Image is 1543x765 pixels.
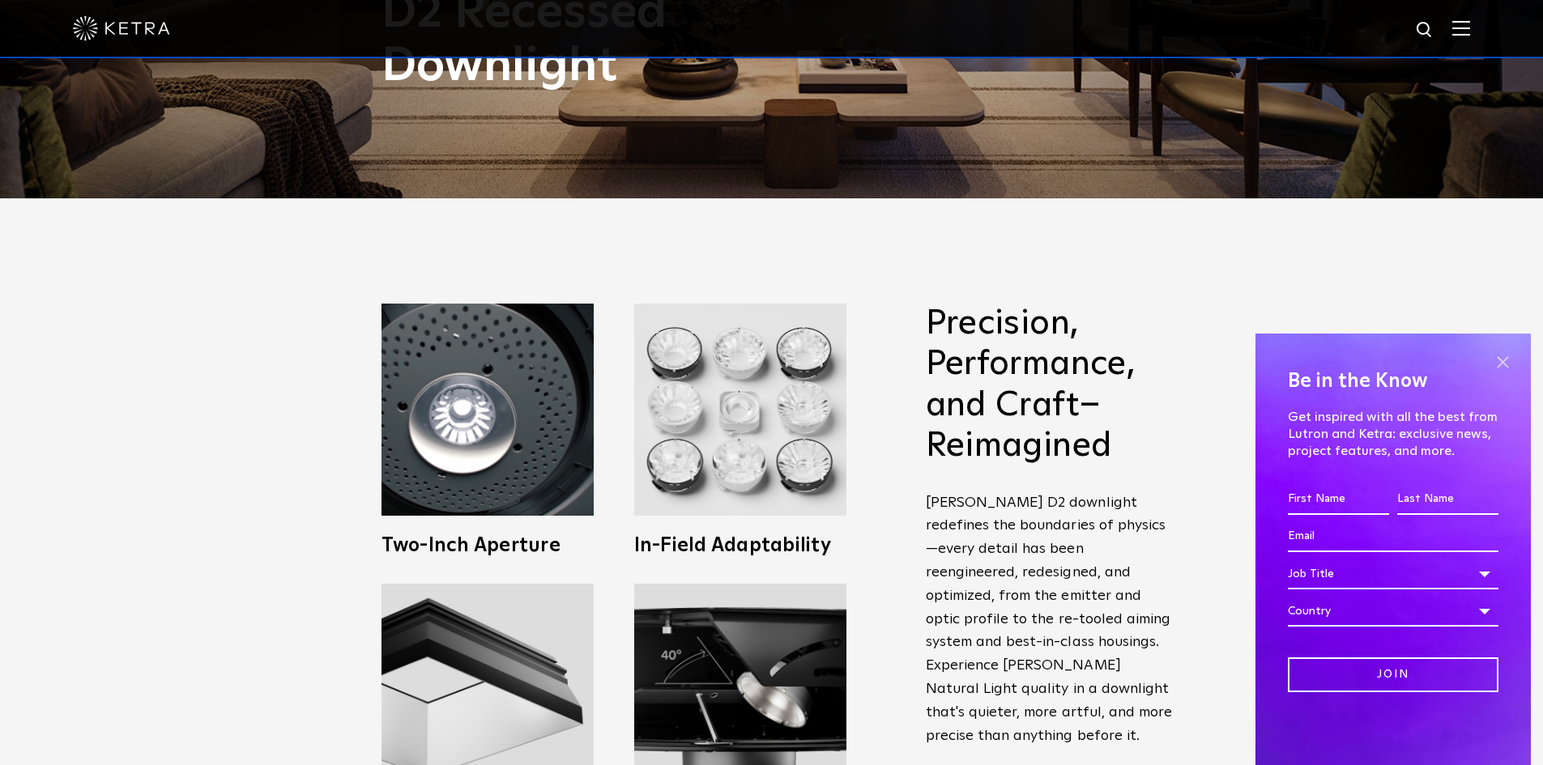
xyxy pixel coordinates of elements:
img: Ketra 2 [381,304,594,516]
div: Country [1288,596,1498,627]
p: Get inspired with all the best from Lutron and Ketra: exclusive news, project features, and more. [1288,409,1498,459]
h3: In-Field Adaptability [634,536,846,555]
h4: Be in the Know [1288,366,1498,397]
div: Job Title [1288,559,1498,589]
img: search icon [1415,20,1435,40]
h2: Precision, Performance, and Craft–Reimagined [926,304,1177,467]
input: First Name [1288,484,1389,515]
h3: Two-Inch Aperture [381,536,594,555]
img: ketra-logo-2019-white [73,16,170,40]
input: Last Name [1397,484,1498,515]
input: Email [1288,521,1498,552]
p: [PERSON_NAME] D2 downlight redefines the boundaries of physics—every detail has been reengineered... [926,491,1177,748]
input: Join [1288,657,1498,692]
img: Ketra D2 LED Downlight fixtures with Wireless Control [634,304,846,516]
img: Hamburger%20Nav.svg [1452,20,1470,36]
